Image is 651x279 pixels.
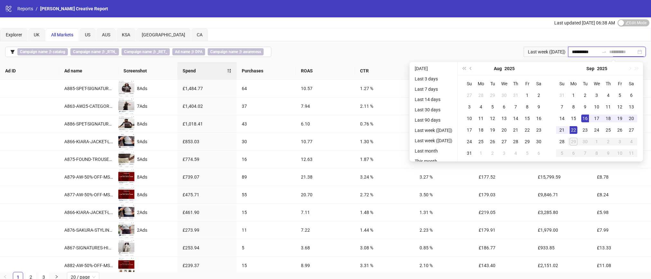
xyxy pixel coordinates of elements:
th: Purchases [237,62,296,80]
div: 2.11 % [360,103,409,110]
span: Last updated [DATE] 06:38 AM [554,20,615,25]
div: 8 [593,149,601,157]
td: 2025-08-10 [464,113,475,124]
span: Purchases [242,67,291,74]
td: 2025-09-09 [579,101,591,113]
div: £1,484.77 [183,85,231,92]
div: 6 [535,149,543,157]
div: 11 [604,103,612,111]
td: 2025-09-21 [556,124,568,136]
td: 2025-08-21 [510,124,521,136]
div: 13 [500,115,508,122]
th: We [591,78,602,89]
th: Tu [487,78,498,89]
td: 2025-09-27 [626,124,637,136]
div: 16 [535,115,543,122]
div: 23 [535,126,543,134]
div: 0.76 % [360,120,409,127]
li: Last month [412,147,455,155]
div: A885-SPET-SIGNATURES-WW_EN_IMG_NONE_PP_17092025_F_CC_SC1_USP10_AW25_ [64,85,113,92]
div: 6.10 [301,120,350,127]
th: Th [602,78,614,89]
td: 2025-10-02 [602,136,614,147]
td: 2025-10-07 [579,147,591,159]
th: ROAS [296,62,355,80]
div: 8 [523,103,531,111]
div: A863-AW25-CATEGORY-GIFS-WW_EN_VID_NONE_SP_29082025_F_CC_SC1_USP11_AW25_ [64,103,113,110]
div: 3 [500,149,508,157]
td: 2025-08-14 [510,113,521,124]
span: 5 Ads [137,157,147,162]
th: Sa [626,78,637,89]
div: 20 [500,126,508,134]
td: 2025-08-26 [487,136,498,147]
td: 2025-08-06 [498,101,510,113]
td: 2025-08-12 [487,113,498,124]
div: 3 [593,91,601,99]
th: Ad name [59,62,118,80]
b: Campaign name [73,50,101,54]
button: Last year (Control + left) [460,62,467,75]
div: £475.71 [183,191,231,198]
span: CA [197,32,203,37]
div: 30 [535,138,543,145]
button: Campaign name ∌ catalogCampaign name ∌ _RTN_Campaign name ∌ _RET_Ad name ∌ DPACampaign name ∌ awa... [5,47,271,57]
div: 24 [466,138,473,145]
button: Choose a month [494,62,502,75]
span: ∌ [70,48,119,55]
div: 31 [558,91,566,99]
div: 14 [558,115,566,122]
td: 2025-07-31 [510,89,521,101]
td: 2025-08-24 [464,136,475,147]
div: A866-KIARA-JACKET-LO-FI-WW_EN_VID_NONE_PP_29082025_F_CC_SC13_USP8_AW25-LO-FI_ [64,138,113,145]
div: 17 [593,115,601,122]
span: 8 Ads [137,121,147,126]
div: 28 [477,91,485,99]
td: 2025-08-07 [510,101,521,113]
span: ∌ [122,48,170,55]
div: 15 [523,115,531,122]
th: We [498,78,510,89]
td: 2025-07-30 [498,89,510,101]
div: 29 [570,138,577,145]
td: 2025-10-04 [626,136,637,147]
div: 27 [466,91,473,99]
th: Su [556,78,568,89]
div: 21.38 [301,173,350,181]
td: 2025-09-03 [498,147,510,159]
div: £1,018.41 [183,120,231,127]
div: 14 [512,115,520,122]
td: 2025-09-18 [602,113,614,124]
div: 12 [489,115,496,122]
td: 2025-08-20 [498,124,510,136]
td: 2025-10-08 [591,147,602,159]
div: 5 [558,149,566,157]
div: 9 [535,103,543,111]
div: 55 [242,191,291,198]
div: 16 [581,115,589,122]
td: 2025-07-28 [475,89,487,101]
div: 20 [628,115,635,122]
div: 2 [535,91,543,99]
td: 2025-08-13 [498,113,510,124]
span: All Markets [51,32,73,37]
th: CTR [355,62,414,80]
td: 2025-10-05 [556,147,568,159]
td: 2025-09-14 [556,113,568,124]
div: Last week ([DATE]) [524,47,568,57]
li: Last 30 days [412,106,455,114]
div: 7 [558,103,566,111]
td: 2025-09-28 [556,136,568,147]
td: 2025-08-09 [533,101,545,113]
div: 6 [500,103,508,111]
div: 22 [570,126,577,134]
div: £15,799.59 [538,173,587,181]
td: 2025-09-16 [579,113,591,124]
li: [DATE] [412,65,455,72]
div: 9 [604,149,612,157]
div: 30 [242,138,291,145]
span: [GEOGRAPHIC_DATA] [142,32,185,37]
div: 4 [512,149,520,157]
li: Last 3 days [412,75,455,83]
span: 8 Ads [137,86,147,91]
